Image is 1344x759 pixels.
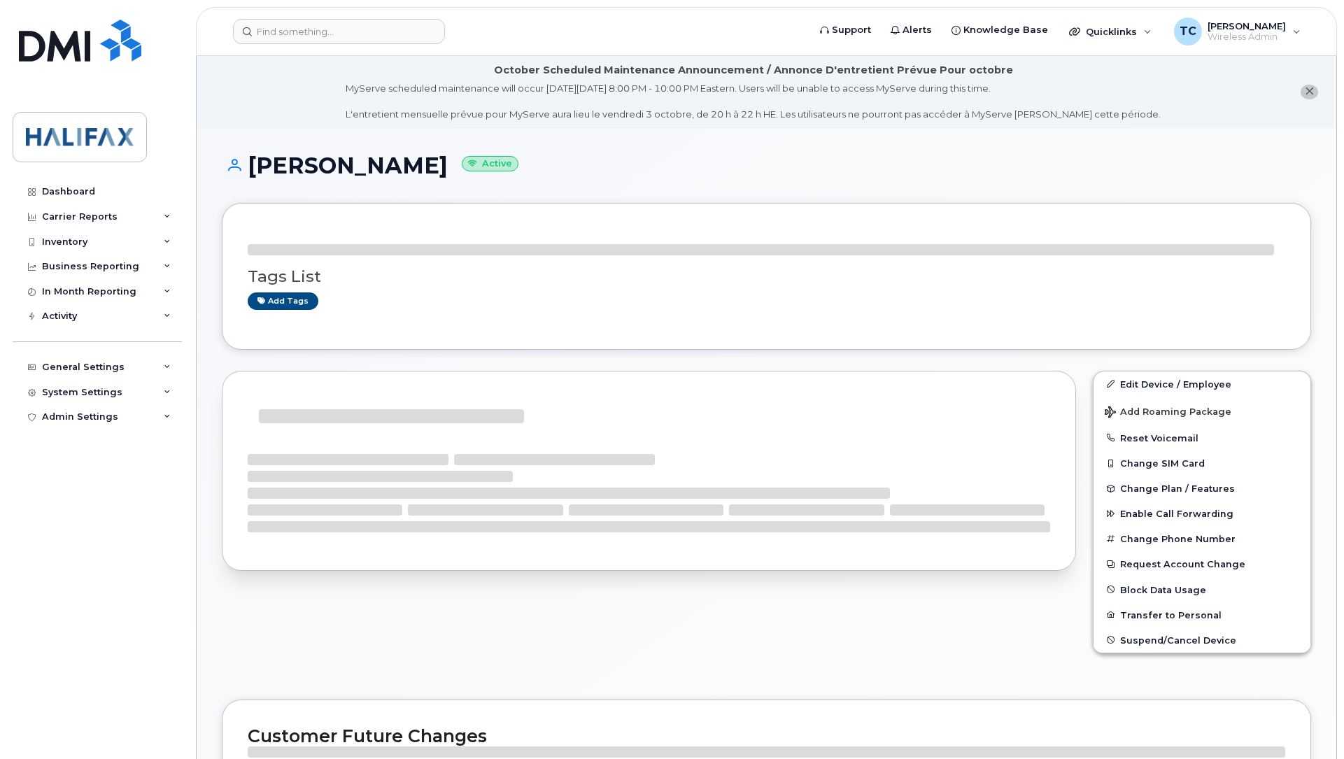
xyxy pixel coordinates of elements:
button: Block Data Usage [1094,577,1310,602]
span: Enable Call Forwarding [1120,509,1233,519]
div: MyServe scheduled maintenance will occur [DATE][DATE] 8:00 PM - 10:00 PM Eastern. Users will be u... [346,82,1161,121]
button: Suspend/Cancel Device [1094,627,1310,653]
a: Add tags [248,292,318,310]
button: Enable Call Forwarding [1094,501,1310,526]
button: Transfer to Personal [1094,602,1310,627]
a: Edit Device / Employee [1094,371,1310,397]
span: Change Plan / Features [1120,483,1235,494]
button: Add Roaming Package [1094,397,1310,425]
button: Reset Voicemail [1094,425,1310,451]
h1: [PERSON_NAME] [222,153,1311,178]
button: Change SIM Card [1094,451,1310,476]
button: Request Account Change [1094,551,1310,576]
span: Suspend/Cancel Device [1120,634,1236,645]
h2: Customer Future Changes [248,725,1285,746]
button: Change Plan / Features [1094,476,1310,501]
h3: Tags List [248,268,1285,285]
span: Add Roaming Package [1105,406,1231,420]
button: Change Phone Number [1094,526,1310,551]
small: Active [462,156,518,172]
button: close notification [1301,85,1318,99]
div: October Scheduled Maintenance Announcement / Annonce D'entretient Prévue Pour octobre [494,63,1013,78]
